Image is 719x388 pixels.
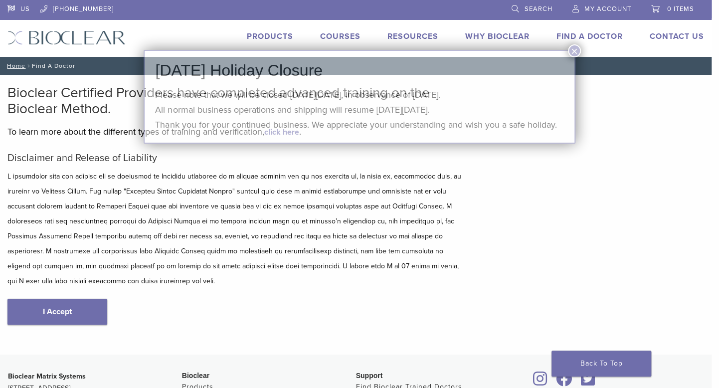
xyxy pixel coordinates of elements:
a: Find A Doctor [556,31,623,41]
a: Home [4,62,25,69]
a: Bioclear [530,377,550,387]
a: Bioclear [578,377,599,387]
span: My Account [584,5,631,13]
p: L ipsumdolor sita con adipisc eli se doeiusmod te Incididu utlaboree do m aliquae adminim ven qu ... [7,169,467,289]
strong: Bioclear Matrix Systems [8,372,86,381]
p: To learn more about the different types of training and verification, . [7,124,467,139]
a: Back To Top [551,351,651,377]
a: Bioclear [552,377,575,387]
a: Resources [387,31,438,41]
span: Support [356,372,383,380]
span: Bioclear [182,372,209,380]
img: Bioclear [7,30,126,45]
span: 0 items [667,5,694,13]
a: Why Bioclear [465,31,530,41]
h5: Disclaimer and Release of Liability [7,152,467,164]
a: Courses [320,31,360,41]
a: I Accept [7,299,107,325]
a: Contact Us [650,31,704,41]
h2: Bioclear Certified Providers have completed advanced training on the Bioclear Method. [7,85,467,117]
span: Search [525,5,552,13]
a: Products [247,31,293,41]
span: / [25,63,32,68]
